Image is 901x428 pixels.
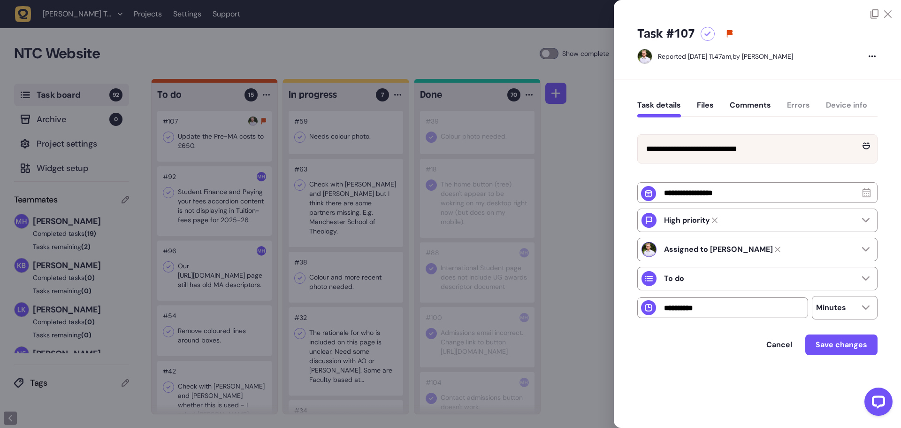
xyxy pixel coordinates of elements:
[757,335,802,354] button: Cancel
[816,303,846,312] p: Minutes
[664,245,773,254] strong: Cameron Preece
[638,49,652,63] img: Cameron Preece
[766,340,792,350] span: Cancel
[805,335,878,355] button: Save changes
[658,52,733,61] div: Reported [DATE] 11.47am,
[664,274,684,283] p: To do
[658,52,793,61] div: by [PERSON_NAME]
[726,30,733,38] svg: High priority
[816,340,867,350] span: Save changes
[730,101,771,117] button: Comments
[697,101,714,117] button: Files
[637,101,681,117] button: Task details
[637,26,695,41] h5: Task #107
[857,384,896,423] iframe: LiveChat chat widget
[664,216,710,225] p: High priority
